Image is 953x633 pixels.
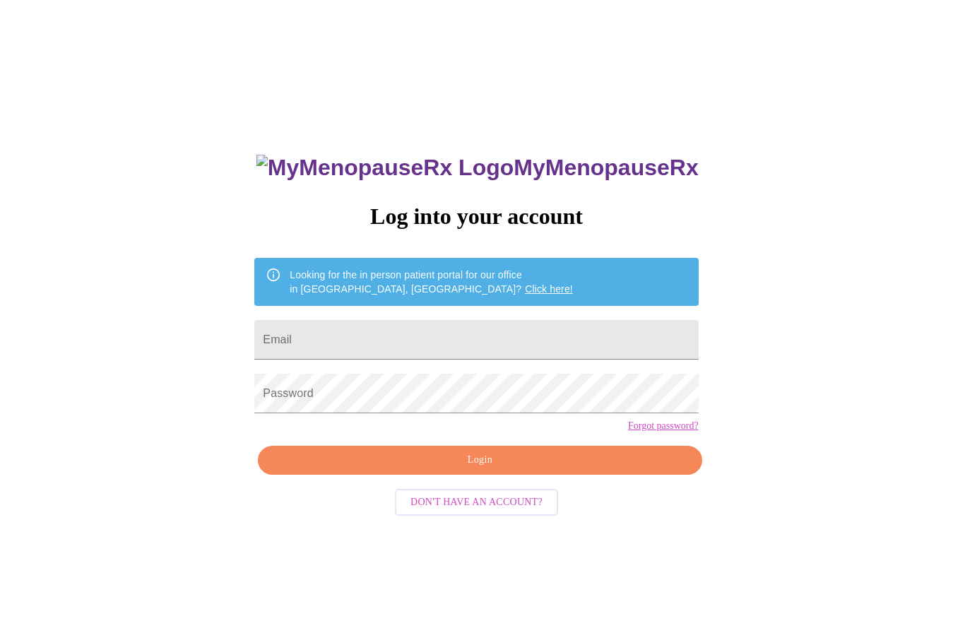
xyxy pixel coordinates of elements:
span: Don't have an account? [410,494,543,511]
img: MyMenopauseRx Logo [256,155,514,181]
div: Looking for the in person patient portal for our office in [GEOGRAPHIC_DATA], [GEOGRAPHIC_DATA]? [290,262,573,302]
a: Forgot password? [628,420,699,432]
a: Don't have an account? [391,495,562,507]
span: Login [274,451,685,469]
button: Don't have an account? [395,489,558,516]
h3: Log into your account [254,203,698,230]
button: Login [258,446,702,475]
h3: MyMenopauseRx [256,155,699,181]
a: Click here! [525,283,573,295]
